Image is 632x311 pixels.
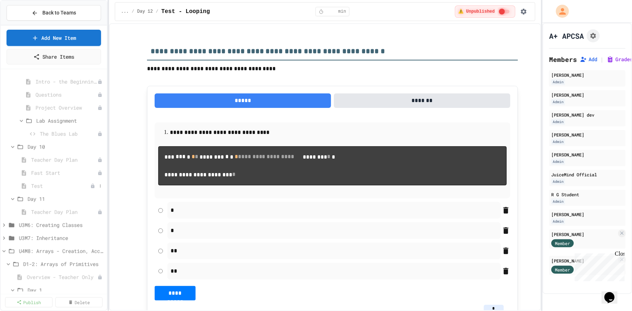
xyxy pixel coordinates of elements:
span: Intro - the Beginning of the Blues [35,78,97,85]
a: Publish [5,297,53,307]
span: Test - Looping [161,7,210,16]
div: My Account [548,3,571,20]
div: Unpublished [97,92,102,97]
div: Admin [551,99,565,105]
div: JuiceMind Official [551,171,623,178]
div: [PERSON_NAME] [551,211,623,218]
div: ⚠️ Students cannot see this content! Click the toggle to publish it and make it visible to your c... [455,5,516,18]
div: Admin [551,198,565,205]
span: min [338,9,346,14]
div: Unpublished [97,105,102,110]
div: Unpublished [97,131,102,136]
span: Overview - Teacher Only [27,273,97,281]
h2: Members [549,54,577,64]
span: Teacher Day Plan [31,156,97,164]
div: Unpublished [97,210,102,215]
span: Teacher Day Plan [31,208,97,216]
div: [PERSON_NAME] [551,151,623,158]
div: [PERSON_NAME] [551,231,617,238]
div: Unpublished [90,184,95,189]
div: [PERSON_NAME] [551,72,623,78]
button: More options [97,182,104,190]
div: [PERSON_NAME] dev [551,112,623,118]
span: Lab Assignment [36,117,104,125]
span: / [156,9,158,14]
div: Chat with us now!Close [3,3,50,46]
span: Day 11 [28,195,104,203]
span: / [132,9,134,14]
div: Unpublished [97,275,102,280]
span: Questions [35,91,97,98]
div: Admin [551,139,565,145]
span: ⚠️ Unpublished [458,9,495,14]
div: Unpublished [97,157,102,163]
iframe: chat widget [602,282,625,304]
div: Unpublished [97,171,102,176]
div: [PERSON_NAME] [551,257,617,264]
a: Delete [55,297,103,307]
div: Admin [551,178,565,185]
span: U3M7: Inheritance [19,234,104,242]
div: Admin [551,218,565,224]
span: U3M6: Creating Classes [19,221,104,229]
span: Project Overview [35,104,97,112]
span: Fast Start [31,169,97,177]
span: Day 10 [28,143,104,151]
button: Assignment Settings [587,29,600,42]
div: Admin [551,79,565,85]
span: ... [121,9,129,14]
span: Member [555,266,570,273]
span: Day 12 [137,9,153,14]
button: Add [580,56,597,63]
div: [PERSON_NAME] [551,92,623,98]
span: Member [555,240,570,247]
span: | [600,55,604,64]
span: D1-2: Arrays of Primitives [23,260,104,268]
h1: A+ APCSA [549,31,584,41]
a: Share Items [7,49,101,64]
div: Unpublished [97,79,102,84]
span: Test [31,182,90,190]
div: Admin [551,159,565,165]
span: Day 1 [28,286,104,294]
span: U4M8: Arrays - Creation, Access & Traversal [19,247,104,255]
span: The Blues Lab [40,130,97,138]
span: Back to Teams [42,9,76,17]
div: [PERSON_NAME] [551,131,623,138]
iframe: chat widget [572,251,625,281]
button: Back to Teams [7,5,101,21]
div: Admin [551,119,565,125]
div: R G Student [551,191,623,198]
a: Add New Item [7,30,101,46]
